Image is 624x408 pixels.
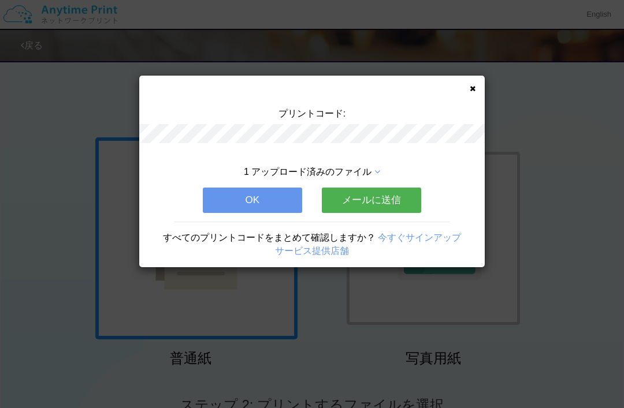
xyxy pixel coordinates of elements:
a: サービス提供店舗 [275,246,349,256]
span: すべてのプリントコードをまとめて確認しますか？ [163,233,376,242]
span: プリントコード: [278,108,346,118]
span: 1 アップロード済みのファイル [244,167,372,177]
a: 今すぐサインアップ [378,233,461,242]
button: OK [203,188,302,213]
button: メールに送信 [322,188,421,213]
